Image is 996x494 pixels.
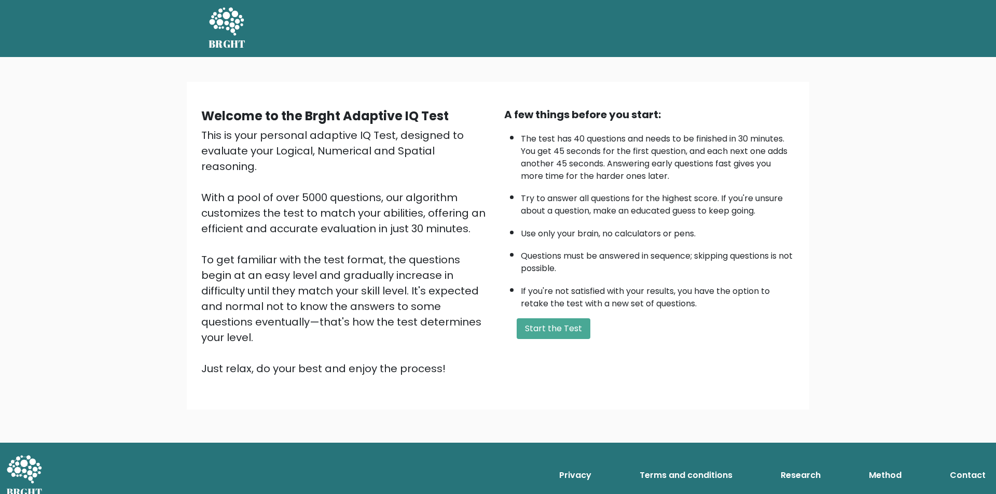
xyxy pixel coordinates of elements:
[209,4,246,53] a: BRGHT
[777,465,825,486] a: Research
[201,128,492,376] div: This is your personal adaptive IQ Test, designed to evaluate your Logical, Numerical and Spatial ...
[521,280,795,310] li: If you're not satisfied with your results, you have the option to retake the test with a new set ...
[209,38,246,50] h5: BRGHT
[521,128,795,182] li: The test has 40 questions and needs to be finished in 30 minutes. You get 45 seconds for the firs...
[555,465,596,486] a: Privacy
[521,187,795,217] li: Try to answer all questions for the highest score. If you're unsure about a question, make an edu...
[946,465,990,486] a: Contact
[504,107,795,122] div: A few things before you start:
[517,318,590,339] button: Start the Test
[521,245,795,275] li: Questions must be answered in sequence; skipping questions is not possible.
[635,465,737,486] a: Terms and conditions
[521,222,795,240] li: Use only your brain, no calculators or pens.
[201,107,449,124] b: Welcome to the Brght Adaptive IQ Test
[865,465,906,486] a: Method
